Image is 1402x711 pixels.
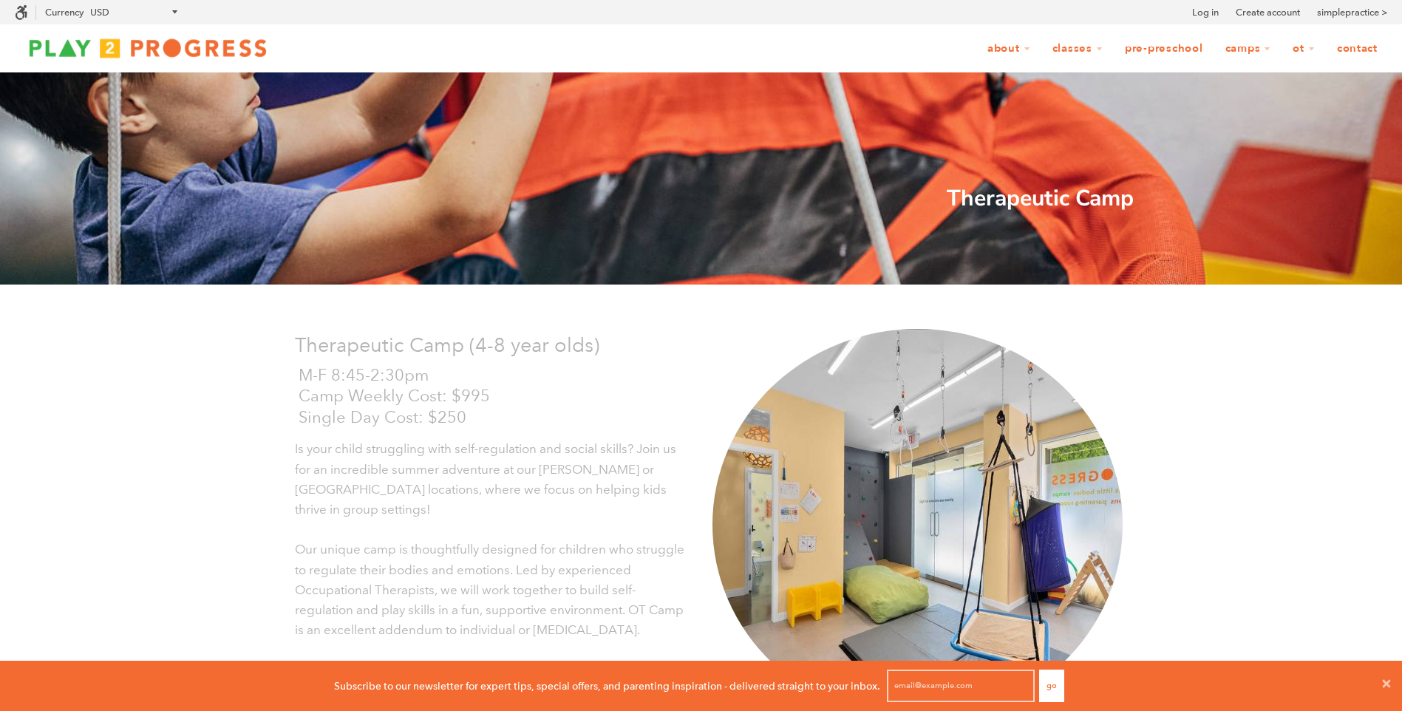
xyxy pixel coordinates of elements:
span: Is your child struggling with self-regulation and social skills? Join us for an incredible summer... [295,441,676,517]
p: M-F 8:45-2:30pm [299,365,690,387]
a: Create account [1236,5,1300,20]
a: Classes [1043,35,1112,63]
button: Go [1039,670,1064,702]
p: Therapeutic Camp (4 [295,329,690,361]
p: Camp Weekly Cost: $995 [299,386,690,407]
p: Single Day Cost: $250 [299,407,690,429]
span: Our unique camp is thoughtfully designed for children who struggle to regulate their bodies and e... [295,542,684,638]
img: Play2Progress logo [15,33,281,63]
p: Subscribe to our newsletter for expert tips, special offers, and parenting inspiration - delivere... [334,678,880,694]
a: About [978,35,1040,63]
a: Camps [1216,35,1281,63]
a: OT [1283,35,1324,63]
span: -8 year olds) [487,333,599,357]
input: email@example.com [887,670,1035,702]
a: Log in [1192,5,1219,20]
a: Contact [1327,35,1387,63]
a: Pre-Preschool [1115,35,1213,63]
label: Currency [45,7,84,18]
a: simplepractice > [1317,5,1387,20]
strong: Therapeutic Camp [947,183,1134,214]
